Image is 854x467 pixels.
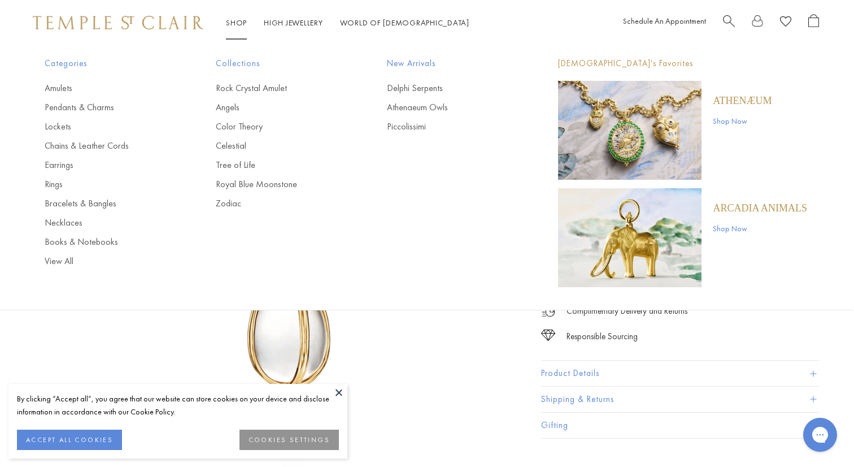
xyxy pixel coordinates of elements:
[45,57,171,71] span: Categories
[713,202,807,214] a: ARCADIA ANIMALS
[226,18,247,28] a: ShopShop
[387,57,513,71] span: New Arrivals
[567,330,638,344] div: Responsible Sourcing
[216,120,342,133] a: Color Theory
[216,101,342,114] a: Angels
[713,115,772,127] a: Shop Now
[340,18,469,28] a: World of [DEMOGRAPHIC_DATA]World of [DEMOGRAPHIC_DATA]
[216,140,342,152] a: Celestial
[387,120,513,133] a: Piccolissimi
[623,16,706,26] a: Schedule An Appointment
[45,178,171,191] a: Rings
[239,430,339,450] button: COOKIES SETTINGS
[216,197,342,210] a: Zodiac
[45,236,171,248] a: Books & Notebooks
[541,361,819,386] button: Product Details
[798,414,843,456] iframe: Gorgias live chat messenger
[723,14,735,32] a: Search
[226,16,469,30] nav: Main navigation
[713,94,772,107] a: Athenæum
[45,255,171,267] a: View All
[33,16,203,29] img: Temple St. Clair
[45,159,171,171] a: Earrings
[541,304,555,318] img: icon_delivery.svg
[17,392,339,418] div: By clicking “Accept all”, you agree that our website can store cookies on your device and disclos...
[713,222,807,235] a: Shop Now
[808,14,819,32] a: Open Shopping Bag
[45,140,171,152] a: Chains & Leather Cords
[45,217,171,229] a: Necklaces
[17,430,122,450] button: ACCEPT ALL COOKIES
[387,82,513,94] a: Delphi Serpents
[264,18,323,28] a: High JewelleryHigh Jewellery
[780,14,791,32] a: View Wishlist
[45,120,171,133] a: Lockets
[541,387,819,412] button: Shipping & Returns
[45,197,171,210] a: Bracelets & Bangles
[541,330,555,341] img: icon_sourcing.svg
[45,82,171,94] a: Amulets
[567,304,687,318] p: Complimentary Delivery and Returns
[558,57,807,71] p: [DEMOGRAPHIC_DATA]'s Favorites
[216,178,342,191] a: Royal Blue Moonstone
[216,82,342,94] a: Rock Crystal Amulet
[387,101,513,114] a: Athenaeum Owls
[216,57,342,71] span: Collections
[541,413,819,438] button: Gifting
[45,101,171,114] a: Pendants & Charms
[216,159,342,171] a: Tree of Life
